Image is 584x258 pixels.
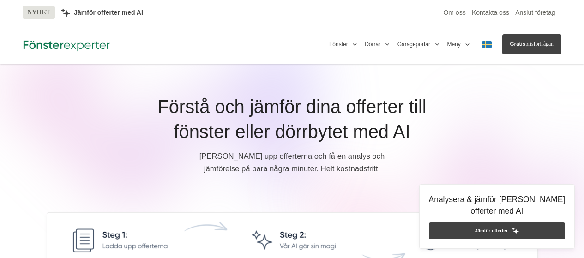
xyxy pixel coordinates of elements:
span: NYHET [23,6,55,19]
button: Dörrar [365,35,391,54]
img: Fönsterexperter Logotyp [23,37,110,52]
a: Anslut företag [515,9,555,17]
button: Garageportar [397,35,441,54]
a: Kontakta oss [472,9,509,17]
a: Jämför offerter med AI [61,8,143,17]
a: Jämför offerter [429,222,566,239]
p: [PERSON_NAME] upp offerterna och få en analys och jämförelse på bara några minuter. Helt kostnads... [194,150,391,179]
span: Gratis [510,41,526,47]
a: Om oss [443,9,465,17]
button: Fönster [329,35,359,54]
h4: Analysera & jämför [PERSON_NAME] offerter med AI [429,194,566,222]
h1: Förstå och jämför dina offerter till fönster eller dörrbytet med AI [55,95,529,150]
a: Gratisprisförfrågan [502,34,561,54]
span: Jämför offerter med AI [74,9,143,17]
button: Meny [447,35,471,54]
span: Jämför offerter [475,227,508,234]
